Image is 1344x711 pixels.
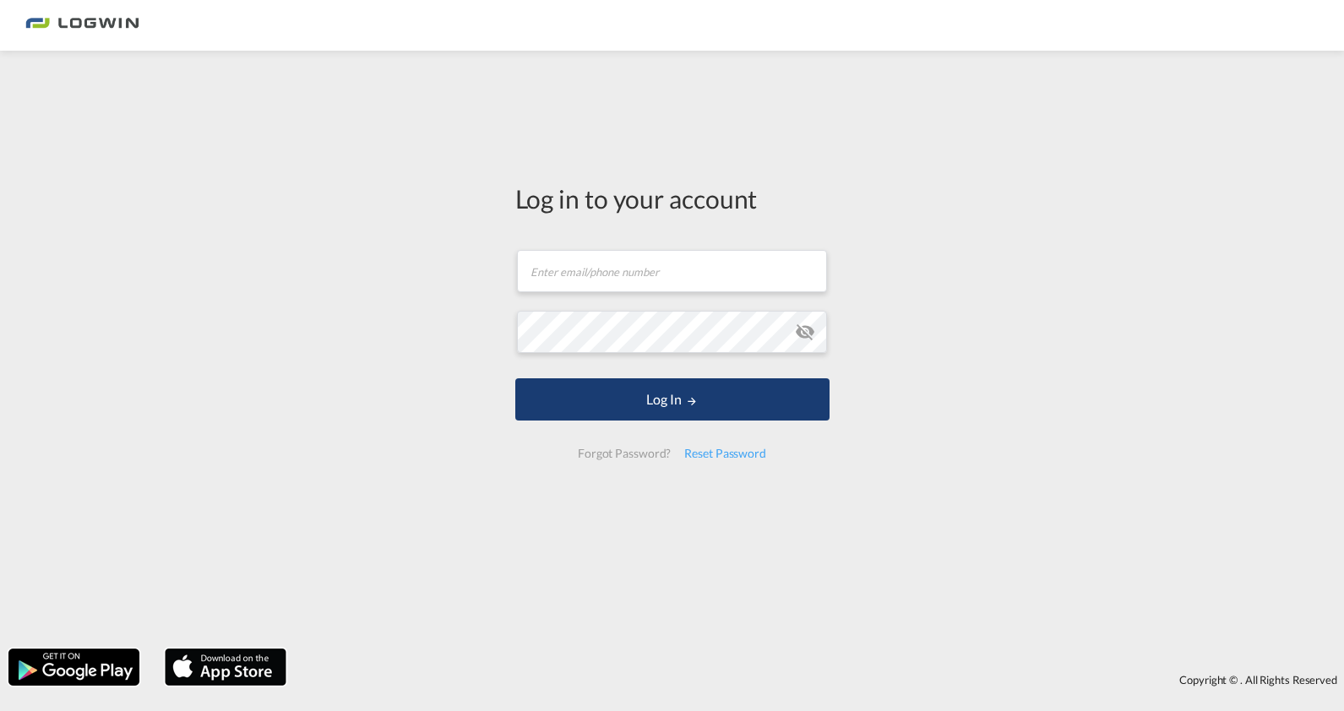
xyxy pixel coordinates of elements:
[677,438,773,469] div: Reset Password
[163,647,288,687] img: apple.png
[295,665,1344,694] div: Copyright © . All Rights Reserved
[571,438,677,469] div: Forgot Password?
[795,322,815,342] md-icon: icon-eye-off
[7,647,141,687] img: google.png
[517,250,827,292] input: Enter email/phone number
[515,181,830,216] div: Log in to your account
[515,378,830,421] button: LOGIN
[25,7,139,45] img: bc73a0e0d8c111efacd525e4c8ad7d32.png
